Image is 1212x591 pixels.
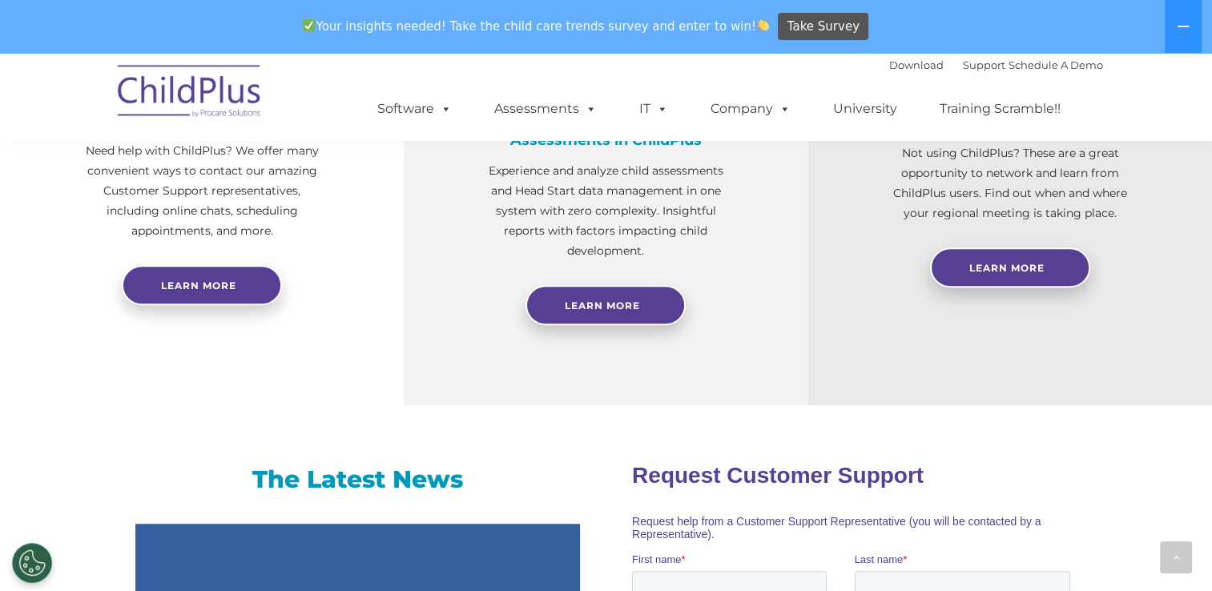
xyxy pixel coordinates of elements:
a: IT [623,93,684,125]
a: Assessments [478,93,613,125]
a: Training Scramble!! [924,93,1077,125]
p: Experience and analyze child assessments and Head Start data management in one system with zero c... [484,161,727,261]
span: Phone number [223,171,291,183]
span: Learn more [161,279,236,291]
a: Download [889,58,944,71]
a: Learn more [122,265,282,305]
img: 👏 [757,19,769,31]
span: Learn More [969,262,1045,274]
a: Learn More [930,247,1090,287]
span: Take Survey [787,13,860,41]
a: Company [695,93,807,125]
p: Need help with ChildPlus? We offer many convenient ways to contact our amazing Customer Support r... [80,141,324,241]
a: Software [361,93,468,125]
h3: The Latest News [135,464,580,496]
a: Learn More [525,285,686,325]
img: ✅ [303,19,315,31]
a: Take Survey [778,13,868,41]
a: University [817,93,913,125]
span: Learn More [565,300,640,312]
button: Cookies Settings [12,543,52,583]
span: Last name [223,106,272,118]
span: Your insights needed! Take the child care trends survey and enter to win! [296,10,776,42]
a: Support [963,58,1005,71]
img: ChildPlus by Procare Solutions [110,54,270,134]
a: Schedule A Demo [1009,58,1103,71]
font: | [889,58,1103,71]
p: Not using ChildPlus? These are a great opportunity to network and learn from ChildPlus users. Fin... [888,143,1132,223]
